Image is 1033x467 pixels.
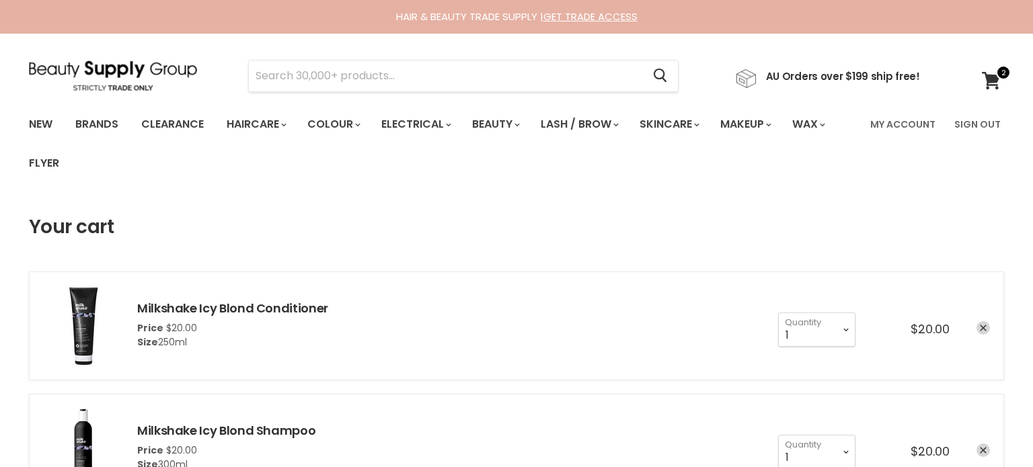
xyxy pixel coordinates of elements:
iframe: Gorgias live chat messenger [966,404,1020,454]
span: Size [137,335,158,349]
a: Clearance [131,110,214,138]
span: Price [137,321,163,335]
a: Haircare [217,110,295,138]
div: HAIR & BEAUTY TRADE SUPPLY | [12,10,1021,24]
select: Quantity [778,312,855,346]
a: remove Milkshake Icy Blond Conditioner [977,321,990,335]
a: Milkshake Icy Blond Conditioner [137,300,328,316]
span: $20.00 [166,321,197,335]
a: Colour [297,110,369,138]
a: Skincare [629,110,707,138]
a: Milkshake Icy Blond Shampoo [137,422,315,439]
span: $20.00 [911,443,950,460]
a: Sign Out [946,110,1009,138]
a: GET TRADE ACCESS [543,9,638,24]
span: Price [137,443,163,457]
h1: Your cart [29,216,114,238]
img: Milkshake Icy Blond Conditioner - 250ml [43,286,124,366]
a: Makeup [710,110,779,138]
a: Wax [782,110,833,138]
a: New [19,110,63,138]
a: Brands [65,110,128,138]
nav: Main [12,105,1021,183]
a: Lash / Brow [531,110,627,138]
input: Search [249,60,642,91]
a: Beauty [462,110,528,138]
div: 250ml [137,335,328,349]
span: $20.00 [911,321,950,337]
a: Electrical [371,110,459,138]
button: Search [642,60,678,91]
form: Product [248,60,679,92]
a: My Account [862,110,944,138]
span: $20.00 [166,443,197,457]
a: Flyer [19,149,69,177]
ul: Main menu [19,105,862,183]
